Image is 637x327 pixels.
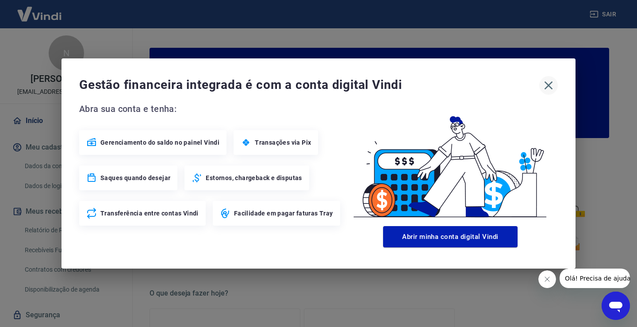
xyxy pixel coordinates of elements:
span: Olá! Precisa de ajuda? [5,6,74,13]
span: Facilidade em pagar faturas Tray [234,209,333,218]
iframe: Fechar mensagem [538,270,556,288]
iframe: Mensagem da empresa [560,269,630,288]
span: Abra sua conta e tenha: [79,102,343,116]
iframe: Botão para abrir a janela de mensagens [602,292,630,320]
img: Good Billing [343,102,558,223]
span: Estornos, chargeback e disputas [206,173,302,182]
span: Gestão financeira integrada é com a conta digital Vindi [79,76,539,94]
span: Gerenciamento do saldo no painel Vindi [100,138,219,147]
span: Saques quando desejar [100,173,170,182]
span: Transferência entre contas Vindi [100,209,199,218]
button: Abrir minha conta digital Vindi [383,226,518,247]
span: Transações via Pix [255,138,311,147]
